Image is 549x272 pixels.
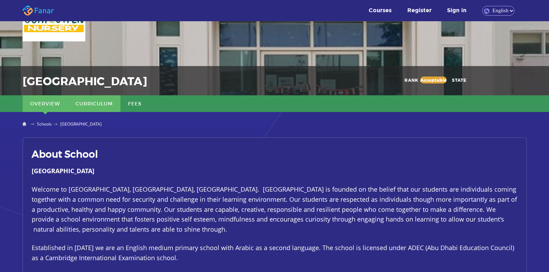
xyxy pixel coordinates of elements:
[60,121,102,127] span: [GEOGRAPHIC_DATA]
[452,74,467,86] span: State
[32,243,518,263] p: Established in [DATE] we are an English medium primary school with Arabic as a second language. T...
[32,146,518,162] h2: About School
[405,78,419,82] span: Rank
[400,6,439,13] a: Register
[120,95,149,112] a: Fees
[37,121,52,127] a: Schools
[23,74,391,87] h1: [GEOGRAPHIC_DATA]
[32,167,94,175] strong: [GEOGRAPHIC_DATA]
[32,184,518,234] p: Welcome to [GEOGRAPHIC_DATA], [GEOGRAPHIC_DATA], [GEOGRAPHIC_DATA]. [GEOGRAPHIC_DATA] is founded ...
[362,6,399,13] a: Courses
[68,95,120,112] a: Curriculum
[440,6,473,13] a: Sign in
[420,77,447,83] div: Acceptable
[23,122,29,127] a: Home
[23,95,68,112] a: Overview
[484,8,489,14] img: language.png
